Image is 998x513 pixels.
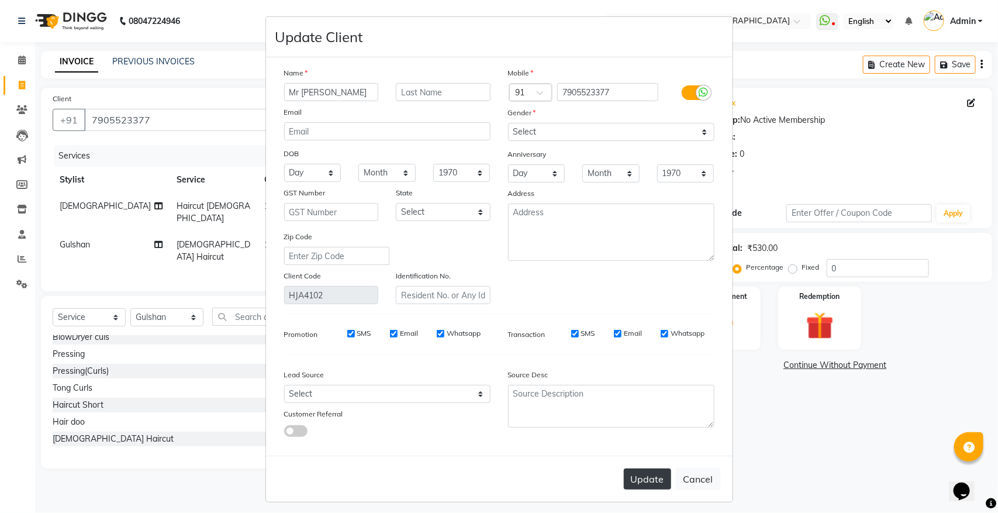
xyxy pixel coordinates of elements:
[284,271,322,281] label: Client Code
[400,328,418,339] label: Email
[508,370,548,380] label: Source Desc
[284,203,379,221] input: GST Number
[557,83,658,101] input: Mobile
[396,271,451,281] label: Identification No.
[508,68,534,78] label: Mobile
[447,328,481,339] label: Whatsapp
[581,328,595,339] label: SMS
[508,108,536,118] label: Gender
[671,328,705,339] label: Whatsapp
[284,83,379,101] input: First Name
[275,26,363,47] h4: Update Client
[284,286,379,304] input: Client Code
[508,149,547,160] label: Anniversary
[396,188,413,198] label: State
[284,409,343,419] label: Customer Referral
[284,68,308,78] label: Name
[949,466,986,501] iframe: chat widget
[508,188,535,199] label: Address
[357,328,371,339] label: SMS
[624,469,671,490] button: Update
[396,286,491,304] input: Resident No. or Any Id
[284,247,389,265] input: Enter Zip Code
[284,107,302,118] label: Email
[284,149,299,159] label: DOB
[284,370,324,380] label: Lead Source
[396,83,491,101] input: Last Name
[284,122,491,140] input: Email
[508,329,545,340] label: Transaction
[624,328,642,339] label: Email
[284,329,318,340] label: Promotion
[284,232,313,242] label: Zip Code
[676,468,721,490] button: Cancel
[284,188,326,198] label: GST Number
